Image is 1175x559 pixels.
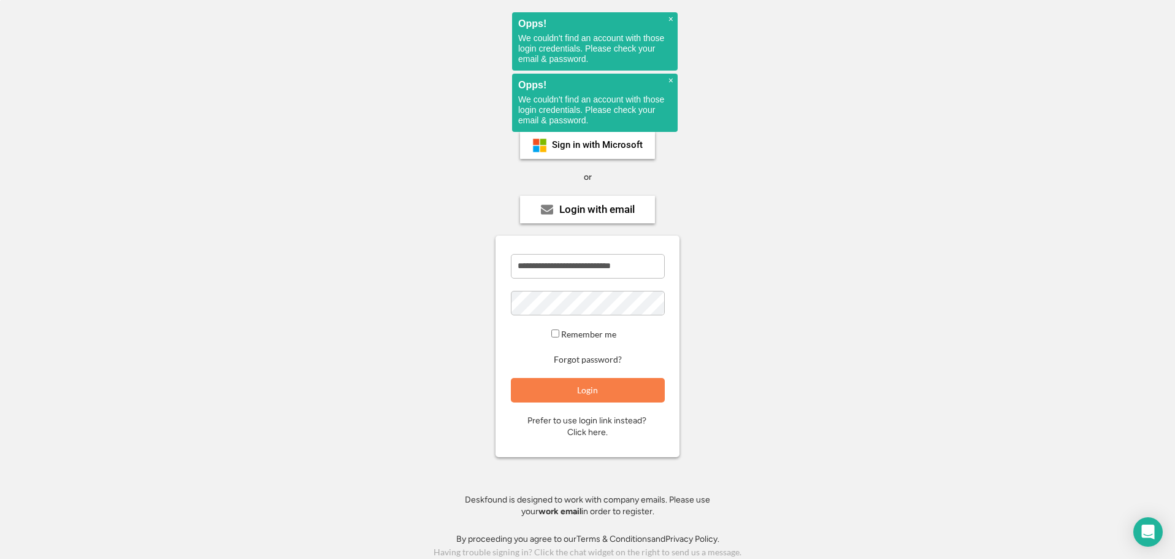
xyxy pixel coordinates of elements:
a: Privacy Policy. [665,534,719,544]
span: × [668,75,673,86]
label: Remember me [561,329,616,339]
div: Sign in with Microsoft [552,141,643,150]
div: Login with email [559,204,635,215]
h2: Opps! [518,80,672,90]
h2: Opps! [518,18,672,29]
button: Login [511,378,665,403]
div: Prefer to use login link instead? Click here. [527,415,648,439]
div: or [584,171,592,183]
div: Open Intercom Messenger [1133,517,1163,547]
div: Deskfound is designed to work with company emails. Please use your in order to register. [450,494,725,518]
p: We couldn't find an account with those login credentials. Please check your email & password. [518,94,672,126]
span: × [668,14,673,25]
a: Terms & Conditions [576,534,651,544]
p: We couldn't find an account with those login credentials. Please check your email & password. [518,33,672,64]
button: Forgot password? [552,354,624,366]
img: ms-symbollockup_mssymbol_19.png [532,138,547,153]
strong: work email [538,506,581,517]
div: By proceeding you agree to our and [456,533,719,546]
